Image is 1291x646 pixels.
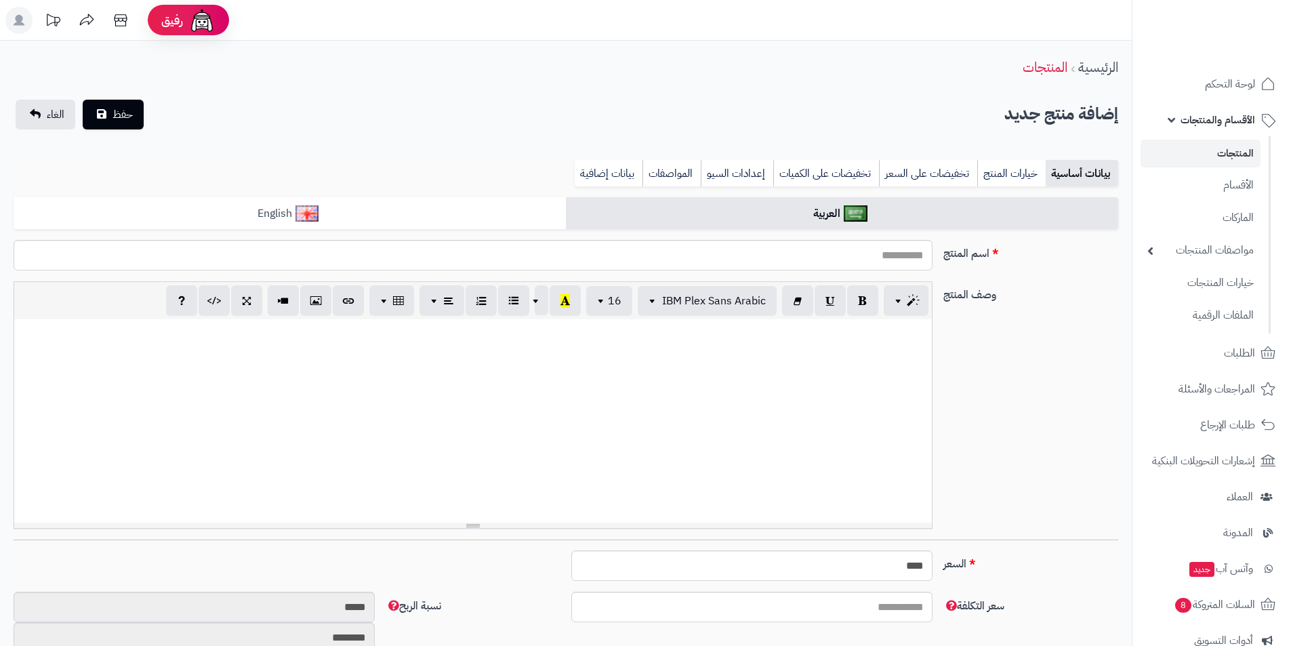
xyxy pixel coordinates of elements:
a: الملفات الرقمية [1141,301,1261,330]
a: المراجعات والأسئلة [1141,373,1283,405]
span: الغاء [47,106,64,123]
span: السلات المتروكة [1174,595,1255,614]
a: خيارات المنتج [977,160,1046,187]
span: جديد [1189,562,1214,577]
label: السعر [938,550,1124,572]
a: الطلبات [1141,337,1283,369]
span: المراجعات والأسئلة [1179,380,1255,399]
span: العملاء [1227,487,1253,506]
span: إشعارات التحويلات البنكية [1152,451,1255,470]
a: مواصفات المنتجات [1141,236,1261,265]
span: الطلبات [1224,344,1255,363]
img: العربية [844,205,867,222]
span: حفظ [112,106,133,123]
a: تخفيضات على السعر [879,160,977,187]
a: English [14,197,566,230]
span: المدونة [1223,523,1253,542]
a: إشعارات التحويلات البنكية [1141,445,1283,477]
img: English [295,205,319,222]
a: وآتس آبجديد [1141,552,1283,585]
a: خيارات المنتجات [1141,268,1261,298]
label: وصف المنتج [938,281,1124,303]
a: بيانات أساسية [1046,160,1118,187]
a: المدونة [1141,517,1283,549]
span: لوحة التحكم [1205,75,1255,94]
a: العملاء [1141,481,1283,513]
img: logo-2.png [1199,10,1278,39]
span: وآتس آب [1188,559,1253,578]
span: سعر التكلفة [943,598,1004,614]
a: بيانات إضافية [575,160,642,187]
span: نسبة الربح [386,598,441,614]
a: المنتجات [1141,140,1261,167]
a: إعدادات السيو [701,160,773,187]
span: 16 [608,293,621,309]
a: تخفيضات على الكميات [773,160,879,187]
a: الغاء [16,100,75,129]
button: 16 [586,286,632,316]
a: تحديثات المنصة [36,7,70,37]
span: IBM Plex Sans Arabic [662,293,766,309]
a: طلبات الإرجاع [1141,409,1283,441]
a: الرئيسية [1078,57,1118,77]
button: حفظ [83,100,144,129]
a: الأقسام [1141,171,1261,200]
a: الماركات [1141,203,1261,233]
a: لوحة التحكم [1141,68,1283,100]
a: المنتجات [1023,57,1067,77]
span: رفيق [161,12,183,28]
span: طلبات الإرجاع [1200,416,1255,435]
button: IBM Plex Sans Arabic [638,286,777,316]
a: المواصفات [642,160,701,187]
h2: إضافة منتج جديد [1004,100,1118,128]
a: السلات المتروكة8 [1141,588,1283,621]
span: 8 [1174,597,1192,613]
span: الأقسام والمنتجات [1181,110,1255,129]
img: ai-face.png [188,7,216,34]
a: العربية [566,197,1118,230]
label: اسم المنتج [938,240,1124,262]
